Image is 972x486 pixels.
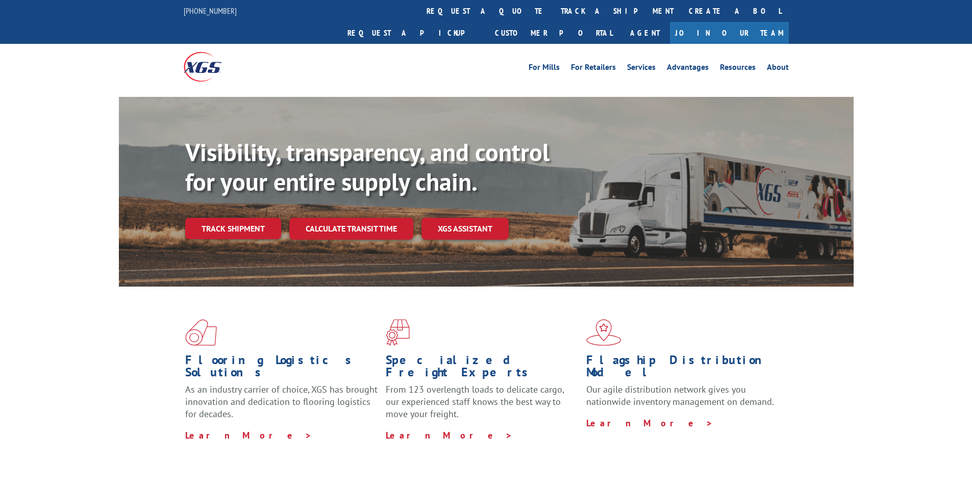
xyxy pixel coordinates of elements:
a: Services [627,63,656,74]
a: For Retailers [571,63,616,74]
a: For Mills [529,63,560,74]
h1: Specialized Freight Experts [386,354,579,383]
p: From 123 overlength loads to delicate cargo, our experienced staff knows the best way to move you... [386,383,579,429]
a: About [767,63,789,74]
h1: Flooring Logistics Solutions [185,354,378,383]
a: Resources [720,63,756,74]
a: Agent [620,22,670,44]
h1: Flagship Distribution Model [586,354,779,383]
a: Request a pickup [340,22,487,44]
a: Learn More > [386,429,513,441]
img: xgs-icon-total-supply-chain-intelligence-red [185,319,217,346]
a: Customer Portal [487,22,620,44]
a: Learn More > [586,417,713,429]
img: xgs-icon-flagship-distribution-model-red [586,319,621,346]
span: Our agile distribution network gives you nationwide inventory management on demand. [586,383,774,407]
img: xgs-icon-focused-on-flooring-red [386,319,410,346]
a: Learn More > [185,429,312,441]
a: Join Our Team [670,22,789,44]
a: Track shipment [185,218,281,239]
a: Calculate transit time [289,218,413,240]
b: Visibility, transparency, and control for your entire supply chain. [185,136,550,197]
a: [PHONE_NUMBER] [184,6,237,16]
span: As an industry carrier of choice, XGS has brought innovation and dedication to flooring logistics... [185,383,378,420]
a: Advantages [667,63,709,74]
a: XGS ASSISTANT [421,218,509,240]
